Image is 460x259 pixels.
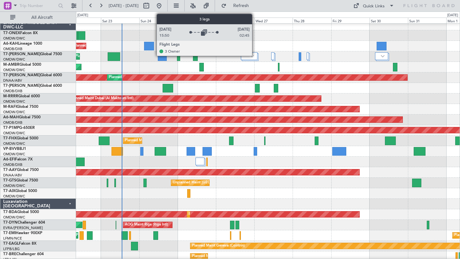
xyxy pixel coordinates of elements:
div: Thu 28 [293,18,331,23]
button: Refresh [218,1,257,11]
div: Sun 24 [139,18,178,23]
a: T7-BDAGlobal 5000 [3,210,39,214]
span: M-RAFI [3,105,17,109]
div: Mon 25 [178,18,216,23]
span: T7-DYN [3,221,18,225]
span: T7-FHX [3,137,17,140]
div: Tue 26 [216,18,254,23]
div: Fri 22 [63,18,101,23]
a: OMDW/DWC [3,99,25,104]
a: A6-EFIFalcon 7X [3,158,33,161]
div: Planned Maint [GEOGRAPHIC_DATA] ([GEOGRAPHIC_DATA]) [125,136,226,145]
span: [DATE] - [DATE] [109,3,139,9]
div: Quick Links [363,3,385,10]
span: M-RRRR [3,94,18,98]
a: OMDW/DWC [3,131,25,136]
a: T7-AIXGlobal 5000 [3,189,37,193]
div: Planned Maint Dubai (Al Maktoum Intl) [189,210,252,219]
a: OMDW/DWC [3,141,25,146]
a: OMDB/DXB [3,89,22,93]
div: Planned Maint Dubai (Al Maktoum Intl) [109,73,172,82]
span: A6-EFI [3,158,15,161]
a: OMDB/DXB [3,47,22,51]
a: T7-EAGLFalcon 8X [3,242,36,246]
span: T7-[PERSON_NAME] [3,73,40,77]
a: T7-AAYGlobal 7500 [3,168,39,172]
span: M-AMBR [3,63,19,67]
a: T7-[PERSON_NAME]Global 7500 [3,52,62,56]
span: T7-P1MP [3,126,19,130]
img: arrow-gray.svg [381,55,385,57]
span: Refresh [228,4,255,8]
a: EVRA/[PERSON_NAME] [3,226,43,230]
button: Quick Links [350,1,397,11]
a: DNAA/ABV [3,173,22,178]
a: T7-[PERSON_NAME]Global 6000 [3,73,62,77]
span: T7-[PERSON_NAME] [3,84,40,88]
button: All Aircraft [7,12,69,23]
div: Sat 30 [370,18,408,23]
span: T7-BRE [3,252,16,256]
a: T7-ONEXFalcon 8X [3,31,38,35]
span: A6-MAH [3,115,19,119]
a: DNAA/ABV [3,78,22,83]
a: A6-MAHGlobal 7500 [3,115,41,119]
span: T7-BDA [3,210,17,214]
a: M-AMBRGlobal 5000 [3,63,41,67]
div: AOG Maint Riga (Riga Intl) [125,220,168,230]
a: M-RRRRGlobal 6000 [3,94,40,98]
img: arrow-gray.svg [250,55,254,57]
a: OMDW/DWC [3,215,25,220]
div: Sat 23 [101,18,139,23]
a: OMDW/DWC [3,57,25,62]
div: [DATE] [447,13,458,18]
a: OMDW/DWC [3,36,25,41]
div: Fri 29 [331,18,370,23]
span: All Aircraft [17,15,67,20]
a: OMDB/DXB [3,120,22,125]
a: OMDW/DWC [3,110,25,115]
span: A6-KAH [3,42,18,46]
div: Unplanned Maint [GEOGRAPHIC_DATA] (Seletar) [173,178,252,188]
span: T7-EAGL [3,242,19,246]
span: T7-[PERSON_NAME] [3,52,40,56]
a: T7-DYNChallenger 604 [3,221,45,225]
div: Sun 31 [408,18,446,23]
a: T7-P1MPG-650ER [3,126,35,130]
span: T7-ONEX [3,31,20,35]
a: OMDW/DWC [3,68,25,72]
a: M-RAFIGlobal 7500 [3,105,38,109]
input: Trip Number [19,1,56,11]
a: A6-KAHLineage 1000 [3,42,42,46]
span: T7-AAY [3,168,17,172]
a: T7-[PERSON_NAME]Global 6000 [3,84,62,88]
a: T7-BREChallenger 604 [3,252,44,256]
div: Planned Maint Dubai (Al Maktoum Intl) [71,94,134,103]
div: Planned Maint Geneva (Cointrin) [192,241,245,251]
a: T7-FHXGlobal 5000 [3,137,38,140]
span: T7-EMI [3,231,16,235]
a: T7-GTSGlobal 7500 [3,179,38,182]
span: T7-AIX [3,189,15,193]
a: LFPB/LBG [3,247,20,251]
a: OMDW/DWC [3,183,25,188]
a: VP-BVVBBJ1 [3,147,26,151]
a: LFMN/NCE [3,236,22,241]
span: T7-GTS [3,179,16,182]
a: OMDW/DWC [3,152,25,157]
a: OMDW/DWC [3,194,25,199]
span: VP-BVV [3,147,17,151]
div: Wed 27 [254,18,293,23]
a: OMDB/DXB [3,162,22,167]
div: [DATE] [77,13,88,18]
a: T7-EMIHawker 900XP [3,231,42,235]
